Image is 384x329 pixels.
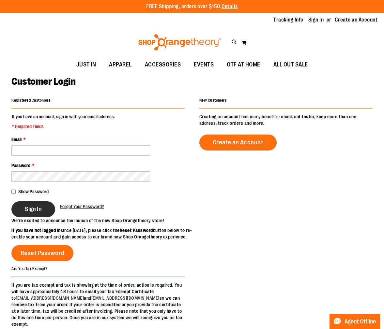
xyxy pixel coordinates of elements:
a: Details [222,4,238,9]
span: Show Password [18,189,49,194]
button: Sign In [11,201,55,217]
span: EVENTS [194,57,214,72]
a: Create an Account [199,135,277,150]
span: Password [11,163,30,168]
p: We’re excited to announce the launch of the new Shop Orangetheory store! [11,217,192,224]
a: Create an Account [335,16,378,23]
a: Reset Password [11,245,73,261]
p: since [DATE], please click the button below to re-enable your account and gain access to our bran... [11,227,192,240]
p: FREE Shipping, orders over $150. [146,3,238,10]
span: Customer Login [11,76,75,87]
span: Create an Account [213,139,264,146]
a: Sign In [308,16,324,23]
strong: Reset Password [120,228,153,233]
strong: If you have not logged in [11,228,61,233]
a: [EMAIL_ADDRESS][DOMAIN_NAME] [16,295,84,301]
span: * Required Fields [12,123,115,130]
strong: New Customers [199,98,227,103]
p: If you are tax exempt and tax is showing at the time of order, action is required. You will have ... [11,282,185,327]
span: APPAREL [109,57,132,72]
span: JUST IN [76,57,96,72]
span: Reset Password [21,250,65,257]
span: Forgot Your Password? [60,204,104,209]
a: Tracking Info [273,16,303,23]
span: Email [11,137,22,142]
span: OTF AT HOME [227,57,260,72]
strong: Registered Customers [11,98,51,103]
legend: If you have an account, sign in with your email address. [11,113,115,130]
a: [EMAIL_ADDRESS][DOMAIN_NAME] [91,295,160,301]
span: ALL OUT SALE [273,57,308,72]
img: Shop Orangetheory [137,34,222,50]
strong: Are You Tax Exempt? [11,266,48,271]
span: ACCESSORIES [145,57,181,72]
button: Agent Offline [330,314,380,329]
a: Forgot Your Password? [60,203,104,210]
span: Agent Offline [345,319,376,325]
p: Creating an account has many benefits: check out faster, keep more than one address, track orders... [199,113,373,126]
span: Sign In [25,206,42,213]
